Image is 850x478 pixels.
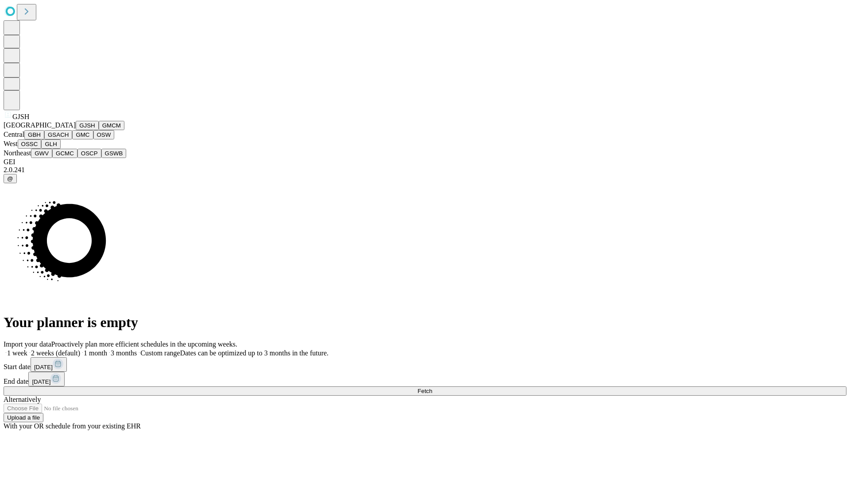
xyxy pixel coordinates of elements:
[99,121,124,130] button: GMCM
[4,158,846,166] div: GEI
[180,349,328,357] span: Dates can be optimized up to 3 months in the future.
[52,149,77,158] button: GCMC
[51,340,237,348] span: Proactively plan more efficient schedules in the upcoming weeks.
[18,139,42,149] button: OSSC
[4,340,51,348] span: Import your data
[34,364,53,370] span: [DATE]
[4,121,76,129] span: [GEOGRAPHIC_DATA]
[140,349,180,357] span: Custom range
[101,149,127,158] button: GSWB
[4,166,846,174] div: 2.0.241
[4,386,846,396] button: Fetch
[4,422,141,430] span: With your OR schedule from your existing EHR
[4,131,24,138] span: Central
[72,130,93,139] button: GMC
[44,130,72,139] button: GSACH
[31,149,52,158] button: GWV
[111,349,137,357] span: 3 months
[7,175,13,182] span: @
[31,357,67,372] button: [DATE]
[77,149,101,158] button: OSCP
[28,372,65,386] button: [DATE]
[41,139,60,149] button: GLH
[4,140,18,147] span: West
[4,413,43,422] button: Upload a file
[32,378,50,385] span: [DATE]
[93,130,115,139] button: OSW
[4,149,31,157] span: Northeast
[76,121,99,130] button: GJSH
[31,349,80,357] span: 2 weeks (default)
[24,130,44,139] button: GBH
[84,349,107,357] span: 1 month
[12,113,29,120] span: GJSH
[4,372,846,386] div: End date
[4,314,846,331] h1: Your planner is empty
[417,388,432,394] span: Fetch
[4,357,846,372] div: Start date
[7,349,27,357] span: 1 week
[4,174,17,183] button: @
[4,396,41,403] span: Alternatively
